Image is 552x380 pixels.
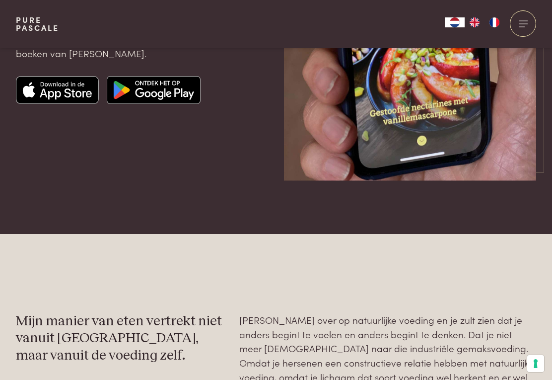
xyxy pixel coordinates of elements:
button: Uw voorkeuren voor toestemming voor trackingtechnologieën [527,355,544,372]
h3: Mijn manier van eten vertrekt niet vanuit [GEOGRAPHIC_DATA], maar vanuit de voeding zelf. [16,313,223,365]
img: Apple app store [16,76,99,104]
a: FR [484,17,504,27]
img: Google app store [107,76,201,104]
a: NL [445,17,465,27]
aside: Language selected: Nederlands [445,17,504,27]
div: Language [445,17,465,27]
a: PurePascale [16,16,59,32]
a: EN [465,17,484,27]
ul: Language list [465,17,504,27]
